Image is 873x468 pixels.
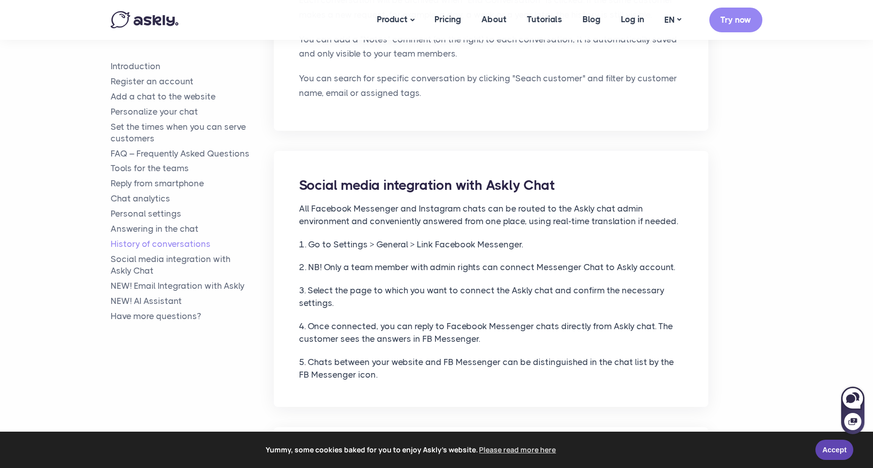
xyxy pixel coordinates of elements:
[299,356,683,382] p: 5. Chats between your website and FB Messenger can be distinguished in the chat list by the FB Me...
[111,76,274,87] a: Register an account
[111,11,178,28] img: Askly
[111,121,274,144] a: Set the times when you can serve customers
[111,61,274,72] a: Introduction
[478,442,558,457] a: learn more about cookies
[111,208,274,220] a: Personal settings
[111,295,274,307] a: NEW! AI Assistant
[111,148,274,160] a: FAQ – Frequently Asked Questions
[299,176,683,194] h2: Social media integration with Askly Chat
[654,13,691,27] a: EN
[299,202,683,228] p: All Facebook Messenger and Instagram chats can be routed to the Askly chat admin environment and ...
[111,253,274,277] a: Social media integration withAskly Chat
[815,440,853,460] a: Accept
[111,280,274,292] a: NEW! Email Integration with Askly
[299,284,683,310] p: 3. Select the page to which you want to connect the Askly chat and confirm the necessary settings.
[111,178,274,190] a: Reply from smartphone
[111,310,274,322] a: Have more questions?
[709,8,762,32] a: Try now
[299,32,683,62] p: You can add a "Notes" comment (on the right) to each conversation, it is automatically saved and ...
[111,91,274,102] a: Add a chat to the website
[111,163,274,175] a: Tools for the teams
[15,442,808,457] span: Yummy, some cookies baked for you to enjoy Askly's website.
[299,320,683,346] p: 4. Once connected, you can reply to Facebook Messenger chats directly from Askly chat. The custom...
[111,106,274,118] a: Personalize your chat
[111,223,274,235] a: Answering in the chat
[111,193,274,204] a: Chat analytics
[299,71,683,100] p: You can search for specific conversation by clicking "Seach customer" and filter by customer name...
[299,238,683,251] p: 1. Go to Settings > General > Link Facebook Messenger.
[840,385,865,435] iframe: Askly chat
[111,238,274,250] a: History of conversations
[299,261,683,274] p: 2. NB! Only a team member with admin rights can connect Messenger Chat to Askly account.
